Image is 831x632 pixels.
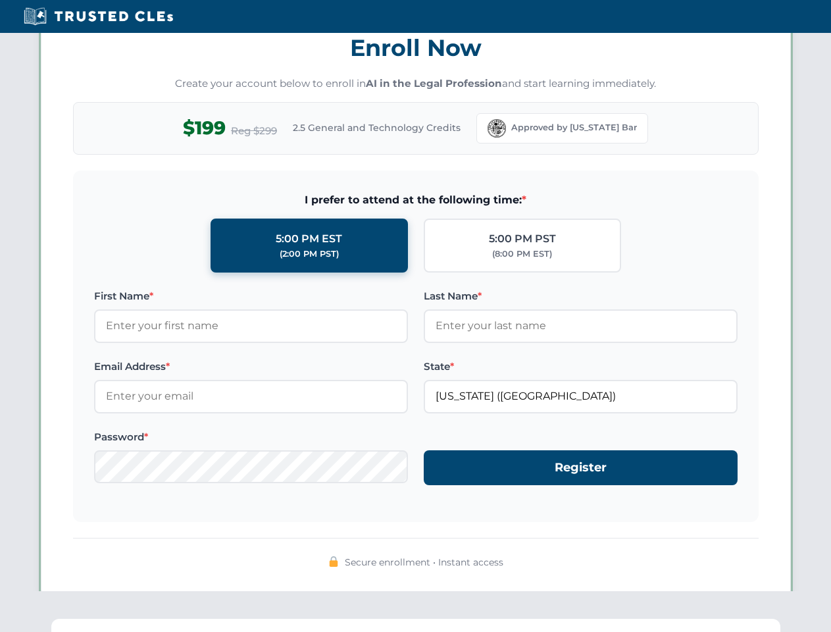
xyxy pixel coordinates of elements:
[424,380,738,413] input: Florida (FL)
[94,429,408,445] label: Password
[492,248,552,261] div: (8:00 PM EST)
[366,77,502,90] strong: AI in the Legal Profession
[345,555,503,569] span: Secure enrollment • Instant access
[231,123,277,139] span: Reg $299
[328,556,339,567] img: 🔒
[20,7,177,26] img: Trusted CLEs
[94,380,408,413] input: Enter your email
[488,119,506,138] img: Florida Bar
[183,113,226,143] span: $199
[424,288,738,304] label: Last Name
[293,120,461,135] span: 2.5 General and Technology Credits
[94,288,408,304] label: First Name
[424,309,738,342] input: Enter your last name
[511,121,637,134] span: Approved by [US_STATE] Bar
[94,309,408,342] input: Enter your first name
[94,359,408,375] label: Email Address
[280,248,339,261] div: (2:00 PM PST)
[73,76,759,92] p: Create your account below to enroll in and start learning immediately.
[94,192,738,209] span: I prefer to attend at the following time:
[276,230,342,248] div: 5:00 PM EST
[424,450,738,485] button: Register
[73,27,759,68] h3: Enroll Now
[489,230,556,248] div: 5:00 PM PST
[424,359,738,375] label: State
